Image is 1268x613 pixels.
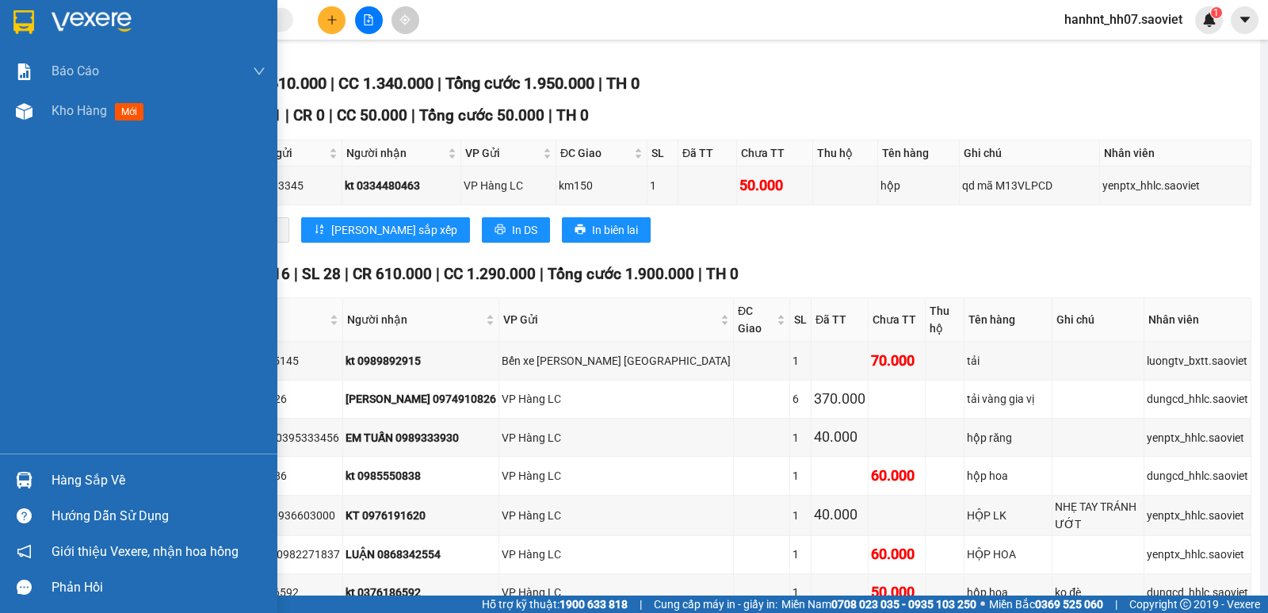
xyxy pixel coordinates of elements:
div: tải [967,352,1049,370]
div: 40.000 [814,426,865,448]
th: Nhân viên [1100,140,1251,167]
span: TH 0 [556,106,589,125]
span: copyright [1180,599,1191,610]
button: aim [391,6,419,34]
th: Chưa TT [737,140,814,167]
span: 1 [1213,7,1219,18]
sup: 1 [1211,7,1222,18]
img: solution-icon [16,63,32,80]
span: Đơn 16 [239,265,290,283]
span: | [285,106,289,125]
div: VP Hàng LC [502,467,731,485]
div: Hướng dẫn sử dụng [52,504,265,528]
div: 50.000 [739,174,811,197]
span: printer [495,224,506,236]
span: sort-ascending [314,224,325,236]
div: Bến xe [PERSON_NAME] [GEOGRAPHIC_DATA] [502,352,731,370]
img: warehouse-icon [16,103,32,120]
span: mới [115,103,143,121]
span: Giới thiệu Vexere, nhận hoa hồng [52,542,239,561]
div: VP Hàng LC [502,507,731,524]
span: CR 0 [293,106,325,125]
span: caret-down [1238,13,1252,27]
th: Tên hàng [878,140,960,167]
span: Miền Bắc [989,596,1103,613]
strong: 0369 525 060 [1035,598,1103,611]
th: Thu hộ [813,140,878,167]
div: kt 0334480463 [345,177,458,194]
div: 1 [792,507,808,524]
div: kt 0376186592 [223,584,340,601]
div: 0976103345 [240,177,339,194]
div: kt 0985550838 [346,467,496,485]
th: Tên hàng [964,298,1052,342]
th: SL [790,298,812,342]
span: VP Gửi [503,311,717,328]
span: down [253,65,265,78]
span: | [698,265,702,283]
div: hộp hoa [967,467,1049,485]
div: dungcd_hhlc.saoviet [1147,390,1248,408]
span: Tổng cước 1.900.000 [548,265,694,283]
span: message [17,580,32,595]
span: | [329,106,333,125]
button: printerIn biên lai [562,217,651,243]
div: km150 [559,177,644,194]
span: Tổng cước 50.000 [419,106,544,125]
span: Miền Nam [781,596,976,613]
button: file-add [355,6,383,34]
div: HỘP LK [967,507,1049,524]
div: VP Hàng LC [502,429,731,446]
div: yenptx_hhlc.saoviet [1147,507,1248,524]
td: VP Hàng LC [499,457,734,495]
div: VP Hàng LC [502,390,731,408]
th: Ghi chú [1052,298,1144,342]
button: caret-down [1231,6,1258,34]
div: 1 [792,467,808,485]
span: printer [575,224,586,236]
div: LUẬN 0868342554 [346,546,496,563]
div: VP Hàng LC [502,584,731,601]
div: 370.000 [814,388,865,410]
div: ko đè [1055,584,1141,601]
span: TH 0 [606,74,640,93]
span: | [640,596,642,613]
span: aim [399,14,411,25]
span: | [1115,596,1117,613]
span: Tổng cước 1.950.000 [445,74,594,93]
span: Người gửi [242,144,326,162]
span: Kho hàng [52,103,107,118]
div: DUY ANH 0936603000 [223,507,340,524]
button: sort-ascending[PERSON_NAME] sắp xếp [301,217,470,243]
div: hộp răng [967,429,1049,446]
span: CC 1.290.000 [444,265,536,283]
div: [PERSON_NAME] 0974910826 [346,390,496,408]
div: bác sĩ ngọ 0395333456 [223,429,340,446]
div: 1 [792,429,808,446]
div: 0974910826 [223,390,340,408]
div: 40.000 [814,504,865,526]
td: VP Hàng LC [461,167,556,205]
th: Chưa TT [869,298,926,342]
td: VP Hàng LC [499,574,734,612]
div: Phản hồi [52,576,265,600]
span: question-circle [17,508,32,523]
div: yenptx_hhlc.saoviet [1102,177,1248,194]
span: | [330,74,334,93]
div: qd mã M13VLPCD [962,177,1097,194]
div: 1 [792,584,808,601]
div: kt 0989892915 [346,352,496,370]
div: VP Hàng LC [502,546,731,563]
span: Báo cáo [52,61,99,81]
span: In biên lai [592,221,638,239]
th: Đã TT [678,140,736,167]
span: file-add [363,14,374,25]
div: VP Hàng LC [464,177,553,194]
div: 0964597386 [223,467,340,485]
div: 6 [792,390,808,408]
div: yenptx_hhlc.saoviet [1147,429,1248,446]
span: TH 0 [706,265,739,283]
button: plus [318,6,346,34]
span: Người nhận [346,144,445,162]
th: Thu hộ [926,298,964,342]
